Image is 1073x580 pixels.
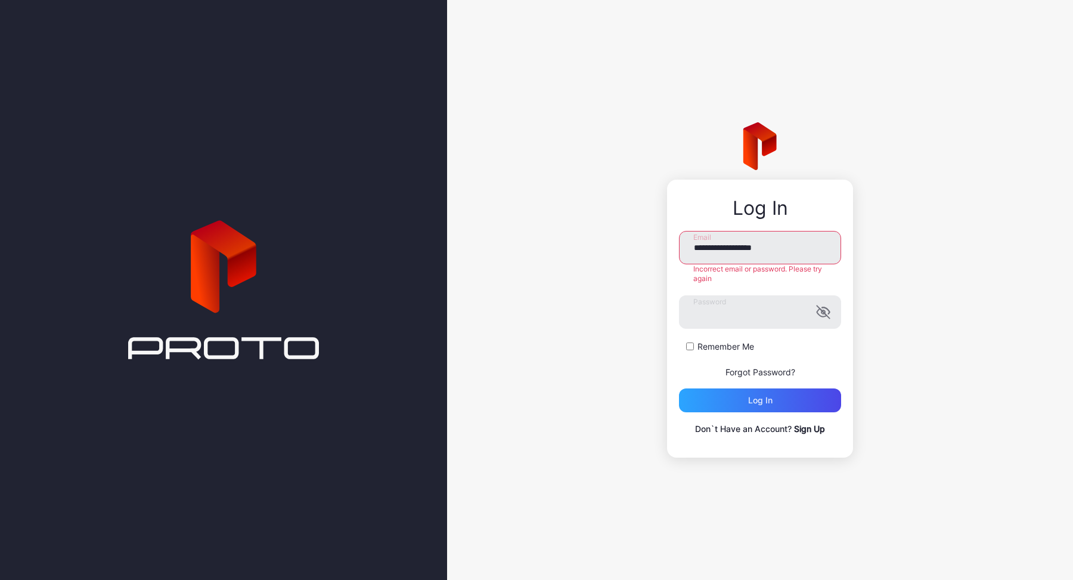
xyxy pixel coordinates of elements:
[748,396,773,405] div: Log in
[679,264,841,283] div: Incorrect email or password. Please try again
[679,198,841,219] div: Log In
[679,388,841,412] button: Log in
[697,341,754,353] label: Remember Me
[679,231,841,264] input: Email
[725,367,795,377] a: Forgot Password?
[816,305,830,319] button: Password
[794,424,825,434] a: Sign Up
[679,295,841,329] input: Password
[679,422,841,436] p: Don`t Have an Account?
